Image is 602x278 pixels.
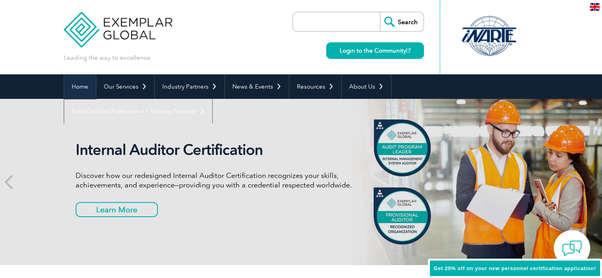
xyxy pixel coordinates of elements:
a: Industry Partners [155,74,224,99]
img: contact-chat.png [562,238,582,258]
input: Search [380,12,423,31]
a: Home [64,74,96,99]
p: Leading the way to excellence [64,53,150,62]
a: Login to the Community [326,42,424,59]
span: Get 20% off on your new personnel certification application! [434,265,596,271]
a: About Us [342,74,391,99]
a: Learn More [76,202,158,217]
a: Find Certified Professional / Training Provider [64,99,212,123]
a: News & Events [225,74,289,99]
img: en [590,3,600,11]
a: Our Services [96,74,154,99]
img: open_square.png [406,48,410,53]
a: Resources [289,74,341,99]
p: Discover how our redesigned Internal Auditor Certification recognizes your skills, achievements, ... [76,171,372,190]
h2: Internal Auditor Certification [76,141,372,159]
